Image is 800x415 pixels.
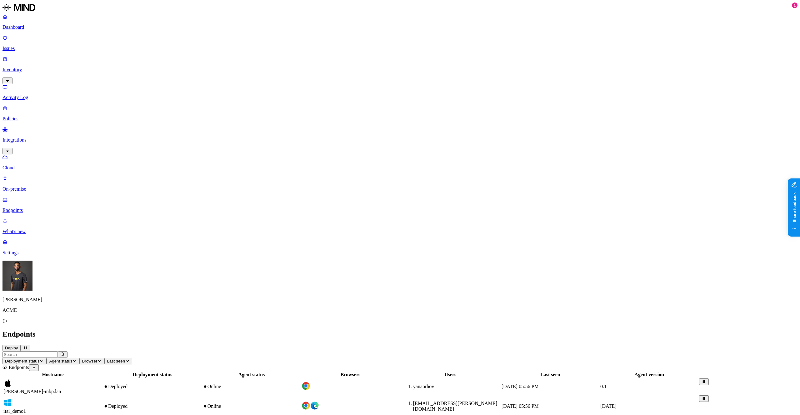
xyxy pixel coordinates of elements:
span: [DATE] 05:56 PM [502,403,539,409]
img: windows.svg [3,398,12,407]
span: Last seen [107,359,125,363]
span: [DATE] 05:56 PM [502,384,539,389]
div: Online [203,403,300,409]
span: Deployment status [5,359,39,363]
a: Dashboard [2,14,797,30]
span: [DATE] [600,403,617,409]
div: Agent version [600,372,698,377]
span: [EMAIL_ADDRESS][PERSON_NAME][DOMAIN_NAME] [413,401,497,412]
div: Browsers [302,372,399,377]
input: Search [2,351,58,358]
a: Inventory [2,56,797,83]
a: Endpoints [2,197,797,213]
p: Cloud [2,165,797,171]
div: Agent status [203,372,300,377]
a: Activity Log [2,84,797,100]
div: Last seen [502,372,599,377]
div: Hostname [3,372,102,377]
a: Policies [2,105,797,122]
span: [PERSON_NAME]-mbp.lan [3,389,61,394]
p: Integrations [2,137,797,143]
h2: Endpoints [2,330,797,338]
div: Users [401,372,500,377]
div: 1 [792,2,797,8]
img: chrome.svg [302,382,310,390]
a: Cloud [2,154,797,171]
div: Deployment status [103,372,202,377]
div: Deployed [103,384,202,389]
img: chrome.svg [302,401,310,410]
a: Issues [2,35,797,51]
img: Amit Cohen [2,261,32,291]
p: Endpoints [2,207,797,213]
p: Issues [2,46,797,51]
a: MIND [2,2,797,14]
p: On-premise [2,186,797,192]
button: Deploy [2,345,21,351]
a: Settings [2,239,797,256]
span: 63 Endpoints [2,365,29,370]
span: Agent status [49,359,72,363]
p: Policies [2,116,797,122]
div: Online [203,384,300,389]
span: Browser [82,359,97,363]
span: itai_demo1 [3,408,26,414]
span: yanaorhov [413,384,434,389]
img: edge.svg [310,401,319,410]
span: 0.1 [600,384,607,389]
p: Settings [2,250,797,256]
p: Dashboard [2,24,797,30]
div: Deployed [103,403,202,409]
img: macos.svg [3,379,12,387]
a: On-premise [2,176,797,192]
p: ACME [2,307,797,313]
a: Integrations [2,127,797,153]
p: Inventory [2,67,797,72]
p: What's new [2,229,797,234]
p: Activity Log [2,95,797,100]
img: MIND [2,2,35,12]
a: What's new [2,218,797,234]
